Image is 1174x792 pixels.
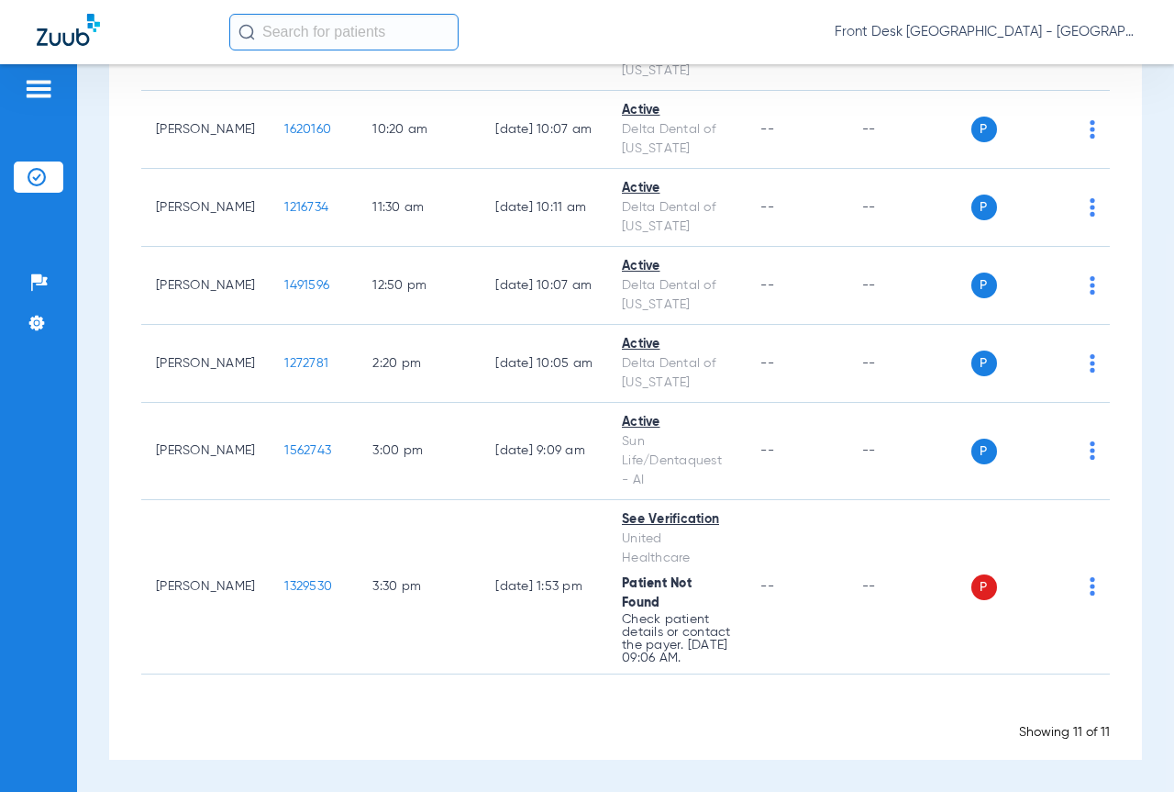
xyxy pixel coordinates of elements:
span: -- [760,444,774,457]
img: group-dot-blue.svg [1090,120,1095,139]
div: Sun Life/Dentaquest - AI [622,432,731,490]
span: -- [760,357,774,370]
div: Delta Dental of [US_STATE] [622,120,731,159]
td: [PERSON_NAME] [141,325,270,403]
span: P [971,273,997,298]
td: [DATE] 9:09 AM [481,403,607,500]
div: Active [622,413,731,432]
img: x.svg [1048,354,1067,373]
span: -- [760,279,774,292]
img: x.svg [1048,276,1067,295]
span: 1216734 [284,201,328,214]
td: [PERSON_NAME] [141,403,270,500]
td: [PERSON_NAME] [141,500,270,675]
td: -- [847,247,971,325]
img: group-dot-blue.svg [1090,198,1095,217]
td: 2:20 PM [358,325,481,403]
div: Active [622,335,731,354]
td: 10:20 AM [358,91,481,169]
div: Active [622,179,731,198]
img: Zuub Logo [37,14,100,46]
img: x.svg [1048,441,1067,460]
div: Active [622,257,731,276]
div: See Verification [622,510,731,530]
span: -- [760,580,774,593]
div: Delta Dental of [US_STATE] [622,354,731,393]
td: [PERSON_NAME] [141,91,270,169]
span: P [971,195,997,220]
td: 3:00 PM [358,403,481,500]
span: P [971,574,997,600]
img: hamburger-icon [24,78,53,100]
span: 1562743 [284,444,331,457]
span: 1620160 [284,123,331,136]
td: [DATE] 10:07 AM [481,91,607,169]
img: group-dot-blue.svg [1090,354,1095,373]
span: -- [760,123,774,136]
span: P [971,351,997,376]
iframe: Chat Widget [1082,704,1174,792]
img: group-dot-blue.svg [1090,577,1095,596]
span: Loading [599,704,653,719]
td: [PERSON_NAME] [141,247,270,325]
td: -- [847,403,971,500]
span: Front Desk [GEOGRAPHIC_DATA] - [GEOGRAPHIC_DATA] | My Community Dental Centers [835,23,1137,41]
div: Delta Dental of [US_STATE] [622,276,731,315]
img: group-dot-blue.svg [1090,276,1095,295]
span: Patient Not Found [622,577,692,609]
td: 12:50 PM [358,247,481,325]
img: x.svg [1048,120,1067,139]
span: -- [760,201,774,214]
td: -- [847,325,971,403]
span: P [971,117,997,142]
img: x.svg [1048,198,1067,217]
td: [DATE] 10:05 AM [481,325,607,403]
div: Active [622,101,731,120]
img: group-dot-blue.svg [1090,441,1095,460]
span: 1491596 [284,279,329,292]
td: -- [847,500,971,675]
td: -- [847,91,971,169]
div: United Healthcare [622,530,731,568]
span: 1329530 [284,580,332,593]
span: Showing 11 of 11 [1019,726,1110,739]
span: P [971,439,997,464]
td: [DATE] 10:07 AM [481,247,607,325]
td: -- [847,169,971,247]
p: Check patient details or contact the payer. [DATE] 09:06 AM. [622,613,731,664]
span: 1272781 [284,357,328,370]
div: Delta Dental of [US_STATE] [622,198,731,237]
td: [PERSON_NAME] [141,169,270,247]
td: [DATE] 1:53 PM [481,500,607,675]
input: Search for patients [229,14,459,50]
img: x.svg [1048,577,1067,596]
td: 3:30 PM [358,500,481,675]
td: 11:30 AM [358,169,481,247]
td: [DATE] 10:11 AM [481,169,607,247]
img: Search Icon [238,24,255,40]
